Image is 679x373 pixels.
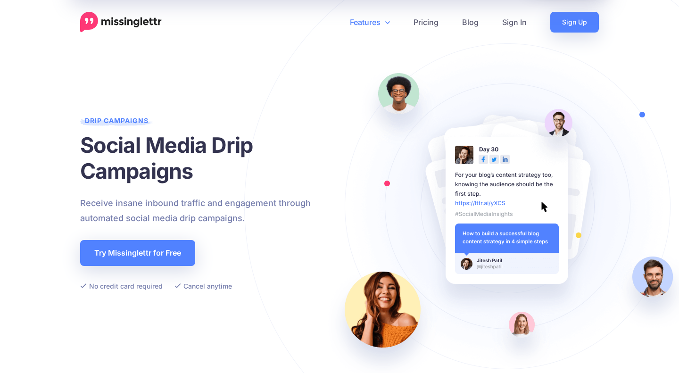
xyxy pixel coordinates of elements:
li: No credit card required [80,280,163,292]
a: Features [338,12,402,33]
a: Blog [450,12,490,33]
span: Drip Campaigns [80,116,153,129]
li: Cancel anytime [174,280,232,292]
a: Sign In [490,12,538,33]
a: Pricing [402,12,450,33]
h1: Social Media Drip Campaigns [80,132,347,184]
a: Sign Up [550,12,599,33]
a: Home [80,12,162,33]
a: Try Missinglettr for Free [80,240,195,266]
p: Receive insane inbound traffic and engagement through automated social media drip campaigns. [80,196,347,226]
